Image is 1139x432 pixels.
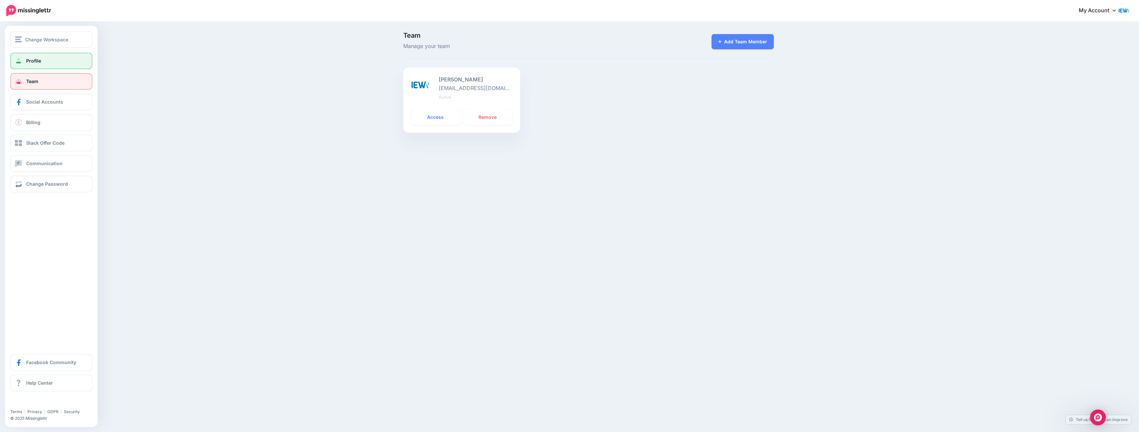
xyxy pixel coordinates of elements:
a: Communication [10,155,92,172]
small: Active [439,95,451,100]
span: Team [26,78,38,84]
span: Profile [26,58,41,64]
span: Communication [26,161,63,166]
span: Billing [26,120,40,125]
span: Change Password [26,181,68,187]
a: My Account [1072,3,1129,19]
img: RenewHR_PNG_Linkedin_thumb_medium.png [411,75,429,93]
li: © 2025 Missinglettr [10,415,96,422]
a: Terms [10,409,22,414]
span: Team [403,32,647,39]
a: Billing [10,114,92,131]
a: Facebook Community [10,354,92,371]
span: | [44,409,45,414]
a: Team [10,73,92,90]
b: sabya.mitra@renewhr.com [439,76,483,83]
a: GDPR [47,409,59,414]
span: | [61,409,62,414]
a: Stack Offer Code [10,135,92,151]
img: Missinglettr [6,5,51,16]
a: Remove [463,110,512,125]
a: Security [64,409,80,414]
a: Change Password [10,176,92,192]
img: menu.png [15,36,22,42]
span: Social Accounts [26,99,63,105]
span: Help Center [26,380,53,386]
span: Stack Offer Code [26,140,65,146]
a: Tell us how we can improve [1066,415,1131,424]
a: Social Accounts [10,94,92,110]
button: Change Workspace [10,31,92,48]
a: Add Team Member [712,34,774,49]
a: Privacy [27,409,42,414]
div: Open Intercom Messenger [1090,409,1106,425]
iframe: Twitter Follow Button [10,400,61,406]
span: Facebook Community [26,360,76,365]
span: Manage your team [403,42,647,51]
a: Access [411,110,460,125]
div: [EMAIL_ADDRESS][DOMAIN_NAME] [434,75,517,102]
span: | [24,409,25,414]
a: Profile [10,53,92,69]
a: Help Center [10,375,92,391]
span: Change Workspace [25,36,68,43]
